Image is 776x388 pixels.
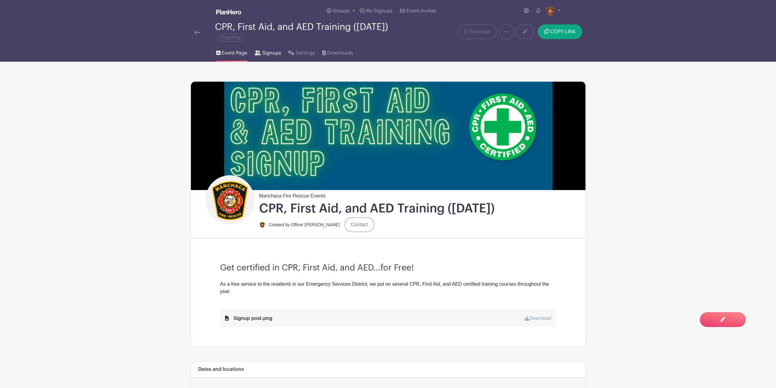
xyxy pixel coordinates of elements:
[215,22,413,42] div: CPR, First Aid, and AED Training ([DATE])
[550,29,576,34] span: COPY LINK
[222,49,247,57] span: Event Page
[296,49,315,57] span: Settings
[259,201,495,216] h1: CPR, First Aid, and AED Training ([DATE])
[538,24,582,39] button: COPY LINK
[345,217,374,232] a: Contact
[255,42,281,62] a: Signups
[269,222,340,227] small: Created by Officer [PERSON_NAME]
[198,367,244,372] h6: Dates and locations
[406,9,436,13] span: Event Invites
[322,42,353,62] a: Downloads
[259,222,265,228] img: logo%20for%20web.png
[217,34,243,42] span: Ongoing
[220,281,556,295] div: As a free service to the residents in our Emergency Services District, we put on several CPR, Fir...
[194,30,200,34] img: back-arrow-29a5d9b10d5bd6ae65dc969a981735edf675c4d7a1fe02e03b50dbd4ba3cdb55.svg
[524,316,551,321] a: Download
[366,9,393,13] span: My Signups
[545,6,555,16] img: logo%20for%20web.png
[216,9,241,14] img: logo_white-6c42ec7e38ccf1d336a20a19083b03d10ae64f83f12c07503d8b9e83406b4c7d.svg
[262,49,281,57] span: Signups
[191,82,585,190] img: heading.png
[216,42,247,62] a: Event Page
[470,28,490,35] span: Message
[207,177,253,223] img: logo%20for%20web.png
[288,42,315,62] a: Settings
[225,315,272,322] div: Signup post.png
[458,24,496,39] a: Message
[333,9,350,13] span: Groups
[327,49,353,57] span: Downloads
[259,190,326,200] span: Manchaca Fire Rescue Events
[220,263,556,273] h3: Get certified in CPR, First Aid, and AED...for Free!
